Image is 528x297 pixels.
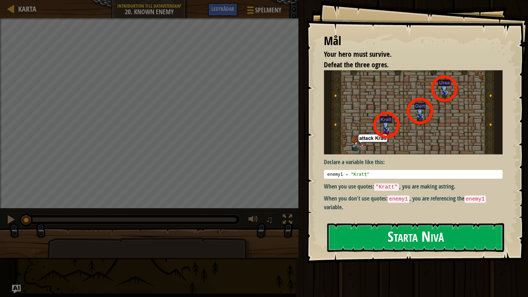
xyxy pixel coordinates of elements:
li: Your hero must survive. [315,49,501,60]
li: Defeat the three ogres. [315,60,501,70]
button: justera volymen [246,213,261,228]
p: When you use quotes: , you are making a . [324,182,503,191]
strong: string [441,182,453,190]
code: "Kratt" [374,183,399,191]
p: Declare a variable like this: [324,158,503,166]
span: Your hero must survive. [324,49,392,59]
div: Mål [324,33,503,49]
button: ♫ [264,213,277,228]
button: Starta Nivå [327,223,504,252]
span: Karta [18,4,36,14]
span: ♫ [266,214,273,225]
p: When you don't use quotes: , you are referencing the . [324,194,503,211]
button: Ask AI [12,285,21,293]
button: Spelmeny [241,3,286,20]
button: Ctrl + P: Pause [4,213,18,228]
code: enemy1 [464,195,486,203]
span: Ledtrådar [211,5,234,12]
span: Defeat the three ogres. [324,60,389,70]
strong: variable [324,203,342,211]
code: enemy1 [388,195,409,203]
button: Toggle fullscreen [280,213,295,228]
span: Spelmeny [255,5,281,15]
a: Karta [15,4,36,14]
img: Screenshot 2016 07 12 16 [324,70,503,154]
